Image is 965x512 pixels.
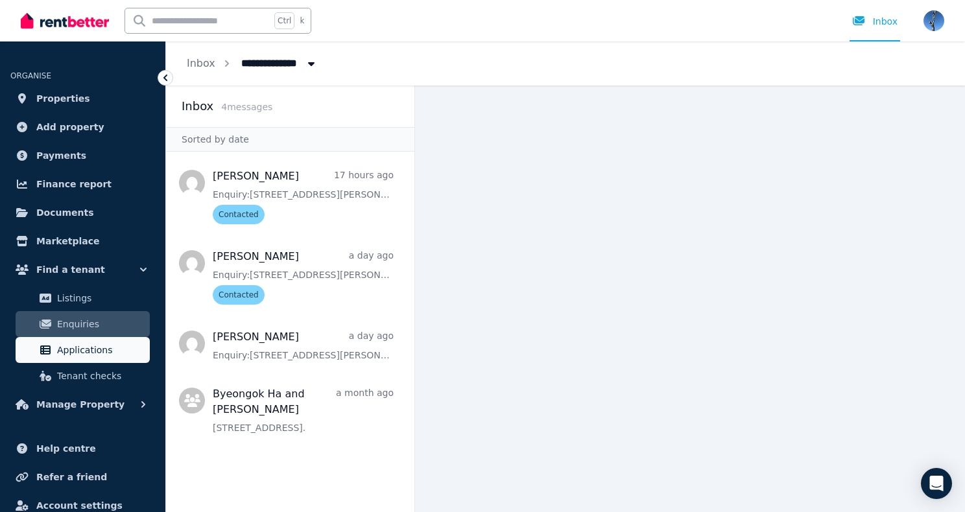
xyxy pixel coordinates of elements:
img: RentBetter [21,11,109,30]
span: ORGANISE [10,71,51,80]
a: Properties [10,86,155,111]
span: Ctrl [274,12,294,29]
div: Sorted by date [166,127,414,152]
a: Marketplace [10,228,155,254]
div: Open Intercom Messenger [921,468,952,499]
span: Tenant checks [57,368,145,384]
button: Find a tenant [10,257,155,283]
a: Payments [10,143,155,169]
a: Inbox [187,57,215,69]
a: Tenant checks [16,363,150,389]
span: Listings [57,290,145,306]
span: Enquiries [57,316,145,332]
nav: Breadcrumb [166,41,339,86]
a: Help centre [10,436,155,461]
span: Documents [36,205,94,220]
button: Manage Property [10,391,155,417]
span: Help centre [36,441,96,456]
a: Enquiries [16,311,150,337]
span: k [300,16,304,26]
img: donelks@bigpond.com [923,10,944,31]
span: Find a tenant [36,262,105,277]
span: Refer a friend [36,469,107,485]
a: Listings [16,285,150,311]
span: 4 message s [221,102,272,112]
div: Inbox [852,15,898,28]
a: Finance report [10,171,155,197]
a: Add property [10,114,155,140]
span: Properties [36,91,90,106]
span: Finance report [36,176,112,192]
span: Manage Property [36,397,125,412]
a: Byeongok Ha and [PERSON_NAME]a month ago[STREET_ADDRESS]. [213,386,394,434]
span: Applications [57,342,145,358]
a: Documents [10,200,155,226]
a: [PERSON_NAME]a day agoEnquiry:[STREET_ADDRESS][PERSON_NAME]. [213,329,394,362]
a: Refer a friend [10,464,155,490]
span: Marketplace [36,233,99,249]
nav: Message list [166,152,414,512]
h2: Inbox [182,97,213,115]
span: Add property [36,119,104,135]
a: [PERSON_NAME]17 hours agoEnquiry:[STREET_ADDRESS][PERSON_NAME].Contacted [213,169,394,224]
a: Applications [16,337,150,363]
span: Payments [36,148,86,163]
a: [PERSON_NAME]a day agoEnquiry:[STREET_ADDRESS][PERSON_NAME].Contacted [213,249,394,305]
